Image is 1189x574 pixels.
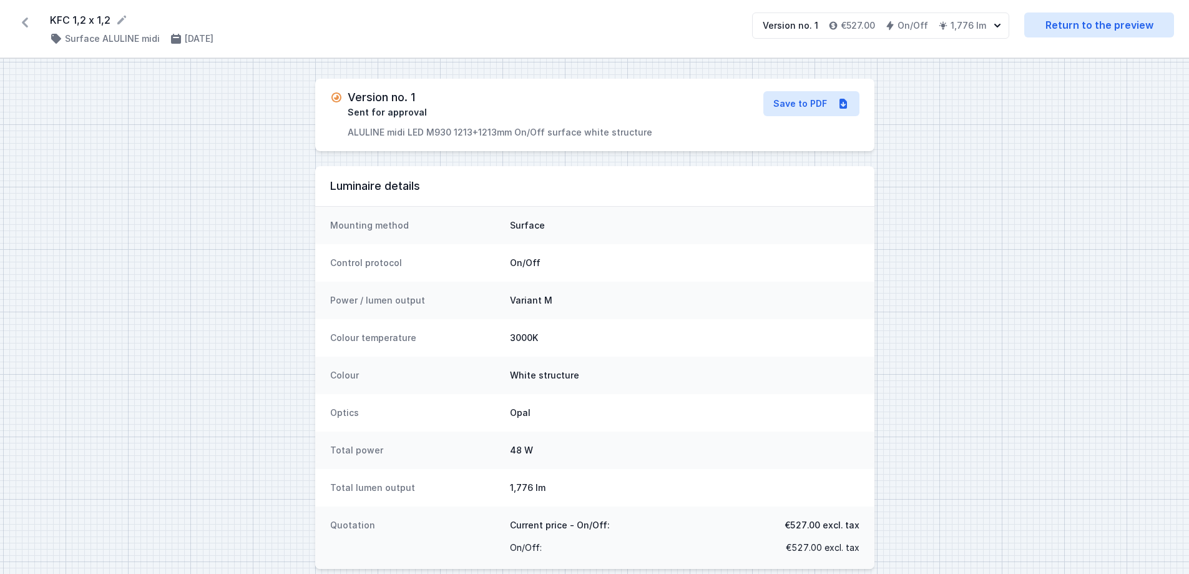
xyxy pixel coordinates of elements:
p: ALULINE midi LED M930 1213+1213mm On/Off surface white structure [348,126,652,139]
span: €527.00 excl. tax [785,519,859,532]
dt: Total lumen output [330,482,500,494]
img: pending.svg [330,91,343,104]
dd: Variant M [510,294,859,307]
dd: Opal [510,407,859,419]
dt: Colour temperature [330,332,500,344]
dt: Control protocol [330,257,500,269]
form: KFC 1,2 x 1,2 [50,12,737,27]
a: Return to the preview [1024,12,1174,37]
h4: 1,776 lm [951,19,986,32]
dd: 1,776 lm [510,482,859,494]
dd: Surface [510,219,859,232]
dt: Power / lumen output [330,294,500,307]
h3: Luminaire details [330,179,859,194]
dt: Quotation [330,519,500,557]
span: Sent for approval [348,106,427,119]
dd: 3000K [510,332,859,344]
dt: Mounting method [330,219,500,232]
dt: Optics [330,407,500,419]
h4: On/Off [898,19,928,32]
h4: [DATE] [185,32,213,45]
a: Save to PDF [763,91,859,116]
dd: On/Off [510,257,859,269]
h3: Version no. 1 [348,91,415,104]
dt: Total power [330,444,500,457]
dt: Colour [330,369,500,382]
h4: Surface ALULINE midi [65,32,160,45]
span: Current price - On/Off: [510,519,610,532]
span: On/Off : [510,539,542,557]
button: Version no. 1€527.00On/Off1,776 lm [752,12,1009,39]
span: €527.00 excl. tax [786,539,859,557]
h4: €527.00 [841,19,875,32]
dd: White structure [510,369,859,382]
dd: 48 W [510,444,859,457]
button: Rename project [115,14,128,26]
div: Version no. 1 [763,19,818,32]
